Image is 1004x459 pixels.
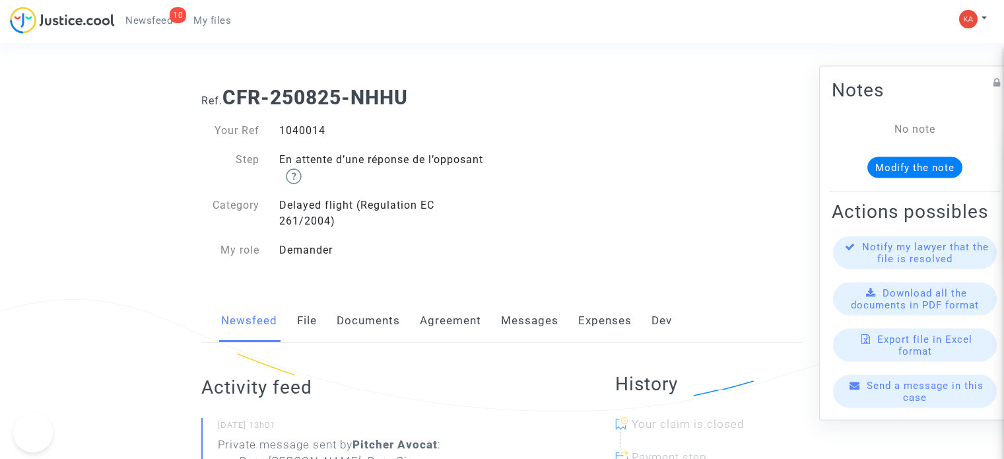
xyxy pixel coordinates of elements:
small: [DATE] 13h01 [218,419,562,437]
div: Your Ref [191,123,269,139]
span: Export file in Excel format [877,333,972,357]
img: 5313a9924b78e7fbfe8fb7f85326e248 [959,10,978,28]
a: Dev [652,299,672,343]
span: Download all the documents in PDF format [851,287,979,310]
span: Your claim is closed [632,417,744,431]
h2: Notes [832,78,998,101]
iframe: Help Scout Beacon - Open [13,413,53,452]
div: 1040014 [269,123,502,139]
div: 10 [170,7,186,23]
h2: Actions possibles [832,199,998,223]
span: My files [193,15,231,26]
b: CFR-250825-NHHU [222,86,408,109]
span: Notify my lawyer that the file is resolved [862,240,989,264]
a: My files [183,11,242,30]
img: jc-logo.svg [10,7,115,34]
div: Demander [269,242,502,258]
div: Step [191,152,269,184]
span: Send a message in this case [867,379,984,403]
div: My role [191,242,269,258]
h2: Activity feed [201,376,562,399]
div: Delayed flight (Regulation EC 261/2004) [269,197,502,229]
a: Expenses [578,299,632,343]
b: Pitcher Avocat [352,438,438,451]
a: File [297,299,317,343]
button: Modify the note [867,157,962,178]
div: Category [191,197,269,229]
span: Ref. [201,94,222,107]
div: No note [852,121,978,137]
a: Messages [501,299,558,343]
div: En attente d’une réponse de l’opposant [269,152,502,184]
a: Agreement [420,299,481,343]
a: Newsfeed [221,299,277,343]
a: 10Newsfeed [115,11,183,30]
img: help.svg [286,168,302,184]
h2: History [615,372,803,396]
span: Newsfeed [125,15,172,26]
a: Documents [337,299,400,343]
